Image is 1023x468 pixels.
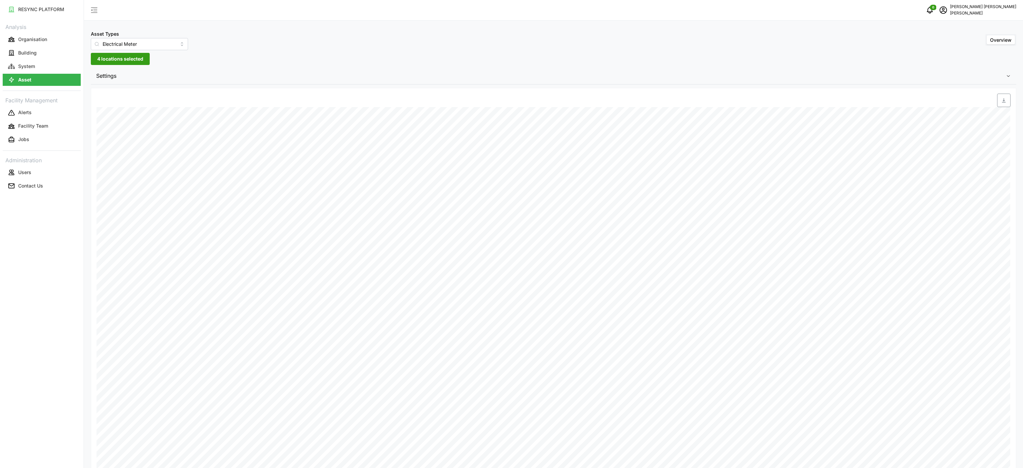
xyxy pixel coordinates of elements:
[3,107,81,119] button: Alerts
[3,74,81,86] button: Asset
[18,123,48,129] p: Facility Team
[950,10,1016,16] p: [PERSON_NAME]
[3,134,81,146] button: Jobs
[3,106,81,120] a: Alerts
[18,49,37,56] p: Building
[3,3,81,15] button: RESYNC PLATFORM
[3,60,81,72] button: System
[937,3,950,17] button: schedule
[3,46,81,60] a: Building
[3,73,81,87] a: Asset
[3,3,81,16] a: RESYNC PLATFORM
[3,180,81,192] button: Contact Us
[97,53,143,65] span: 4 locations selected
[990,37,1012,43] span: Overview
[3,133,81,146] a: Jobs
[3,120,81,133] a: Facility Team
[3,60,81,73] a: System
[18,63,35,70] p: System
[18,136,29,143] p: Jobs
[18,182,43,189] p: Contact Us
[3,47,81,59] button: Building
[932,5,934,10] span: 0
[96,68,1006,84] span: Settings
[923,3,937,17] button: notifications
[950,4,1016,10] p: [PERSON_NAME] [PERSON_NAME]
[3,166,81,179] a: Users
[18,36,47,43] p: Organisation
[3,33,81,45] button: Organisation
[91,30,119,38] label: Asset Types
[3,155,81,165] p: Administration
[3,22,81,31] p: Analysis
[91,68,1016,84] button: Settings
[3,179,81,193] a: Contact Us
[3,120,81,132] button: Facility Team
[18,76,31,83] p: Asset
[18,109,32,116] p: Alerts
[91,53,150,65] button: 4 locations selected
[3,166,81,178] button: Users
[18,169,31,176] p: Users
[3,95,81,105] p: Facility Management
[3,33,81,46] a: Organisation
[18,6,64,13] p: RESYNC PLATFORM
